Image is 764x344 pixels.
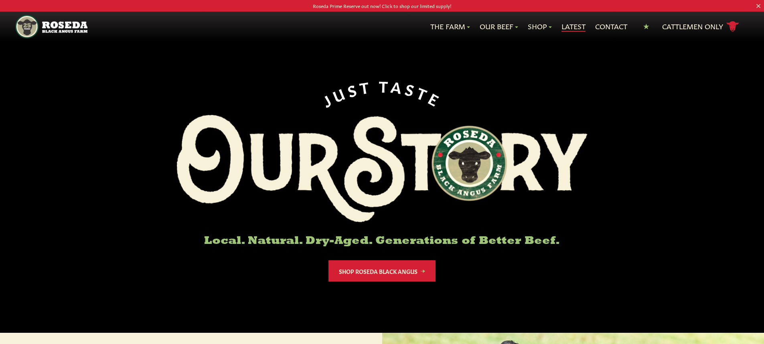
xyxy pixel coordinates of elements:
[404,80,419,98] span: S
[379,77,392,93] span: T
[15,15,87,38] img: https://roseda.com/wp-content/uploads/2021/05/roseda-25-header.png
[528,21,552,32] a: Shop
[330,83,349,103] span: U
[38,2,726,10] p: Roseda Prime Reserve out now! Click to shop our limited supply!
[561,21,586,32] a: Latest
[318,77,446,109] div: JUST TASTE
[359,77,373,95] span: T
[595,21,627,32] a: Contact
[480,21,518,32] a: Our Beef
[15,12,749,42] nav: Main Navigation
[319,89,336,109] span: J
[328,260,436,282] a: Shop Roseda Black Angus
[177,115,588,222] img: Roseda Black Aangus Farm
[430,21,470,32] a: The Farm
[390,77,406,95] span: A
[415,83,433,103] span: T
[345,79,361,98] span: S
[427,89,445,109] span: E
[177,235,588,247] h6: Local. Natural. Dry-Aged. Generations of Better Beef.
[662,20,739,34] a: Cattlemen Only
